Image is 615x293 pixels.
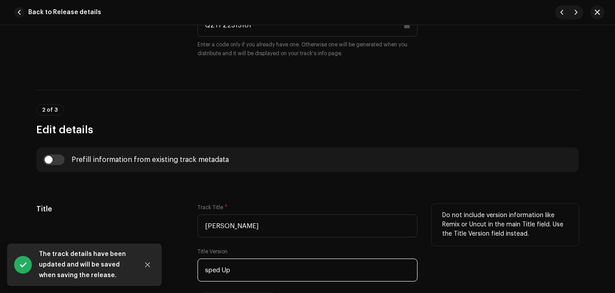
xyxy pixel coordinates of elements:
[197,40,418,58] small: Enter a code only if you already have one. Otherwise one will be generated when you distribute an...
[442,211,568,239] p: Do not include version information like Remix or Uncut in the main Title field. Use the Title Ver...
[197,259,418,282] input: e.g. Live, Remix, Remastered
[197,248,228,255] label: Title Version
[197,14,418,37] input: ABXYZ#######
[39,249,132,281] div: The track details have been updated and will be saved when saving the release.
[139,256,156,274] button: Close
[36,123,579,137] h3: Edit details
[197,214,418,237] input: Enter the name of the track
[36,204,183,214] h5: Title
[72,156,229,163] div: Prefill information from existing track metadata
[197,204,228,211] label: Track Title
